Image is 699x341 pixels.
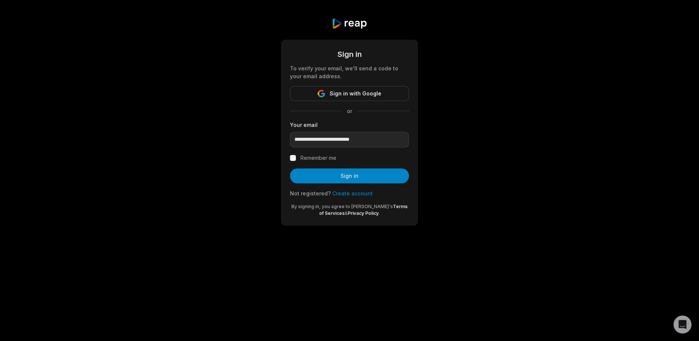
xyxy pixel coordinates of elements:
a: Terms of Services [319,204,408,216]
div: To verify your email, we'll send a code to your email address. [290,64,409,80]
button: Sign in [290,168,409,183]
span: & [345,210,348,216]
img: reap [332,18,367,29]
a: Privacy Policy [348,210,379,216]
label: Your email [290,121,409,129]
span: By signing in, you agree to [PERSON_NAME]'s [291,204,393,209]
div: Open Intercom Messenger [674,316,692,334]
span: . [379,210,380,216]
span: Not registered? [290,190,331,197]
label: Remember me [300,153,336,162]
div: Sign in [290,49,409,60]
button: Sign in with Google [290,86,409,101]
span: or [341,107,358,115]
span: Sign in with Google [330,89,381,98]
a: Create account [332,190,373,197]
